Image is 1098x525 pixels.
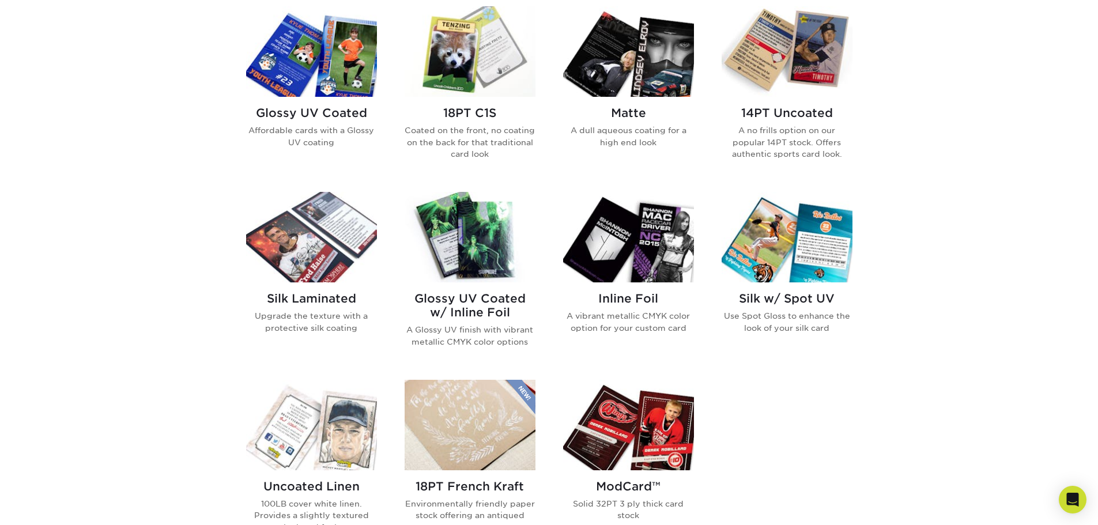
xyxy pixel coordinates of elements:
[563,192,694,366] a: Inline Foil Trading Cards Inline Foil A vibrant metallic CMYK color option for your custom card
[1059,486,1086,513] div: Open Intercom Messenger
[507,380,535,414] img: New Product
[246,6,377,97] img: Glossy UV Coated Trading Cards
[722,192,852,282] img: Silk w/ Spot UV Trading Cards
[246,192,377,366] a: Silk Laminated Trading Cards Silk Laminated Upgrade the texture with a protective silk coating
[405,192,535,282] img: Glossy UV Coated w/ Inline Foil Trading Cards
[563,479,694,493] h2: ModCard™
[563,292,694,305] h2: Inline Foil
[246,292,377,305] h2: Silk Laminated
[722,124,852,160] p: A no frills option on our popular 14PT stock. Offers authentic sports card look.
[722,6,852,178] a: 14PT Uncoated Trading Cards 14PT Uncoated A no frills option on our popular 14PT stock. Offers au...
[405,6,535,97] img: 18PT C1S Trading Cards
[405,106,535,120] h2: 18PT C1S
[405,324,535,348] p: A Glossy UV finish with vibrant metallic CMYK color options
[246,310,377,334] p: Upgrade the texture with a protective silk coating
[563,380,694,470] img: ModCard™ Trading Cards
[405,124,535,160] p: Coated on the front, no coating on the back for that traditional card look
[563,6,694,178] a: Matte Trading Cards Matte A dull aqueous coating for a high end look
[563,106,694,120] h2: Matte
[405,192,535,366] a: Glossy UV Coated w/ Inline Foil Trading Cards Glossy UV Coated w/ Inline Foil A Glossy UV finish ...
[405,380,535,470] img: 18PT French Kraft Trading Cards
[246,124,377,148] p: Affordable cards with a Glossy UV coating
[722,310,852,334] p: Use Spot Gloss to enhance the look of your silk card
[246,479,377,493] h2: Uncoated Linen
[246,192,377,282] img: Silk Laminated Trading Cards
[563,6,694,97] img: Matte Trading Cards
[405,292,535,319] h2: Glossy UV Coated w/ Inline Foil
[722,192,852,366] a: Silk w/ Spot UV Trading Cards Silk w/ Spot UV Use Spot Gloss to enhance the look of your silk card
[405,479,535,493] h2: 18PT French Kraft
[405,6,535,178] a: 18PT C1S Trading Cards 18PT C1S Coated on the front, no coating on the back for that traditional ...
[246,106,377,120] h2: Glossy UV Coated
[722,106,852,120] h2: 14PT Uncoated
[563,192,694,282] img: Inline Foil Trading Cards
[563,124,694,148] p: A dull aqueous coating for a high end look
[246,380,377,470] img: Uncoated Linen Trading Cards
[722,292,852,305] h2: Silk w/ Spot UV
[563,310,694,334] p: A vibrant metallic CMYK color option for your custom card
[722,6,852,97] img: 14PT Uncoated Trading Cards
[246,6,377,178] a: Glossy UV Coated Trading Cards Glossy UV Coated Affordable cards with a Glossy UV coating
[563,498,694,522] p: Solid 32PT 3 ply thick card stock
